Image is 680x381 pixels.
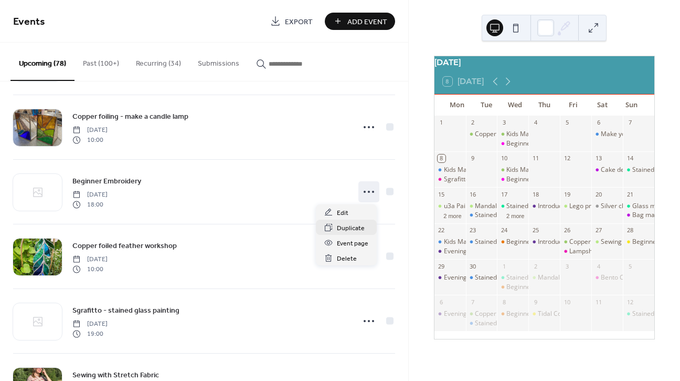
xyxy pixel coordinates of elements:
div: 11 [594,298,602,306]
span: Sewing with Stretch Fabric [72,370,159,381]
div: 9 [469,155,477,162]
div: 26 [563,226,571,234]
div: Beginners Machine Sewing [497,175,528,184]
div: Stained Glass course [475,238,536,246]
div: Stained Glass [497,202,528,211]
div: 19 [563,190,571,198]
button: Submissions [189,43,248,80]
div: Stained Glass [623,310,654,318]
div: Cake decorating [591,166,623,174]
a: Add Event [325,13,395,30]
div: Beginner Machine Sewing Level 2 [506,283,604,292]
a: Beginner Embroidery [72,175,141,187]
div: 7 [626,119,634,127]
div: 2 [532,262,539,270]
div: Silver clay jewellery [601,202,658,211]
div: 5 [626,262,634,270]
button: Past (100+) [75,43,127,80]
div: Stained Glass course [466,211,497,220]
span: Export [285,16,313,27]
div: 15 [438,190,445,198]
div: 8 [500,298,508,306]
div: Kids Machine Sewing [506,166,568,174]
div: 22 [438,226,445,234]
div: 8 [438,155,445,162]
div: Mandala/Dot Art Painting - Craft4life [466,202,497,211]
div: 3 [500,119,508,127]
div: Stained Glass course [475,273,536,282]
div: Copper foiled feather workshop [466,310,497,318]
div: Stained Glass - Karen [497,273,528,282]
div: Mon [443,95,472,116]
div: Beginners Machine Sewing [506,175,586,184]
div: Bag making for Beginners [623,211,654,220]
a: Sewing with Stretch Fabric [72,369,159,381]
div: 6 [438,298,445,306]
div: Stained Glass course [466,319,497,328]
div: 1 [500,262,508,270]
div: Kids Machine Sewing L5 [434,238,466,246]
div: 3 [563,262,571,270]
div: 29 [438,262,445,270]
div: Copper foiled feather workshop [475,130,567,139]
div: Kids Machine Sewing L5 [444,166,514,174]
span: Event page [337,238,368,249]
span: Add Event [347,16,387,27]
div: Evening Upholstery [444,273,501,282]
div: Mandala/Dot Art Painting - Craft4life [475,202,581,211]
div: 18 [532,190,539,198]
div: Kids Machine Sewing L5 [444,238,514,246]
div: Evening Upholstery [434,247,466,256]
div: 7 [469,298,477,306]
div: 4 [532,119,539,127]
div: 4 [594,262,602,270]
div: 21 [626,190,634,198]
button: Recurring (34) [127,43,189,80]
div: Introduction to Dressmaking - [PERSON_NAME] [538,238,675,246]
span: Copper foiled feather workshop [72,241,177,252]
div: 28 [626,226,634,234]
button: Upcoming (78) [10,43,75,81]
div: Kids Machine Sewing [497,166,528,174]
div: Fri [559,95,588,116]
div: Tidal Collections ([PERSON_NAME]) [538,310,641,318]
div: Introduction to Dressmaking - PJ Bottoms [528,202,560,211]
div: 1 [438,119,445,127]
span: 19:00 [72,329,108,338]
a: Sgrafitto - stained glass painting [72,304,179,316]
div: 12 [563,155,571,162]
div: Lampshade Workshop [569,247,634,256]
span: Copper foiling - make a candle lamp [72,111,188,122]
div: Sun [617,95,646,116]
div: Stained Glass [506,202,546,211]
div: Stained Glass course [475,211,536,220]
div: Beginners Machine Sewing [497,139,528,148]
span: [DATE] [72,126,108,135]
div: Stained Glass course [466,238,497,246]
a: Copper foiled feather workshop [72,240,177,252]
span: [DATE] [72,320,108,329]
div: Beginners Machine Sewing - full day [623,238,654,246]
div: Sgrafitto - stained glass painting [434,175,466,184]
div: Thu [530,95,559,116]
div: Glass mosaic [623,202,654,211]
div: Mandala/Dot Art Painting - Craft4life [528,273,560,282]
div: 11 [532,155,539,162]
div: Make your own Japanese Apron [591,130,623,139]
div: Wed [501,95,529,116]
div: Copper foiled feather workshop [560,238,591,246]
button: 2 more [502,211,528,220]
a: Copper foiling - make a candle lamp [72,110,188,122]
div: Kids Machine Sewing [497,130,528,139]
div: Kids Machine Sewing [506,130,568,139]
div: 20 [594,190,602,198]
div: 30 [469,262,477,270]
div: Introduction to Dressmaking - PJ Bottoms [528,238,560,246]
span: 10:00 [72,264,108,274]
div: 2 [469,119,477,127]
div: 12 [626,298,634,306]
a: Export [262,13,321,30]
div: 27 [594,226,602,234]
div: Sgrafitto - stained glass painting [444,175,538,184]
div: 9 [532,298,539,306]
